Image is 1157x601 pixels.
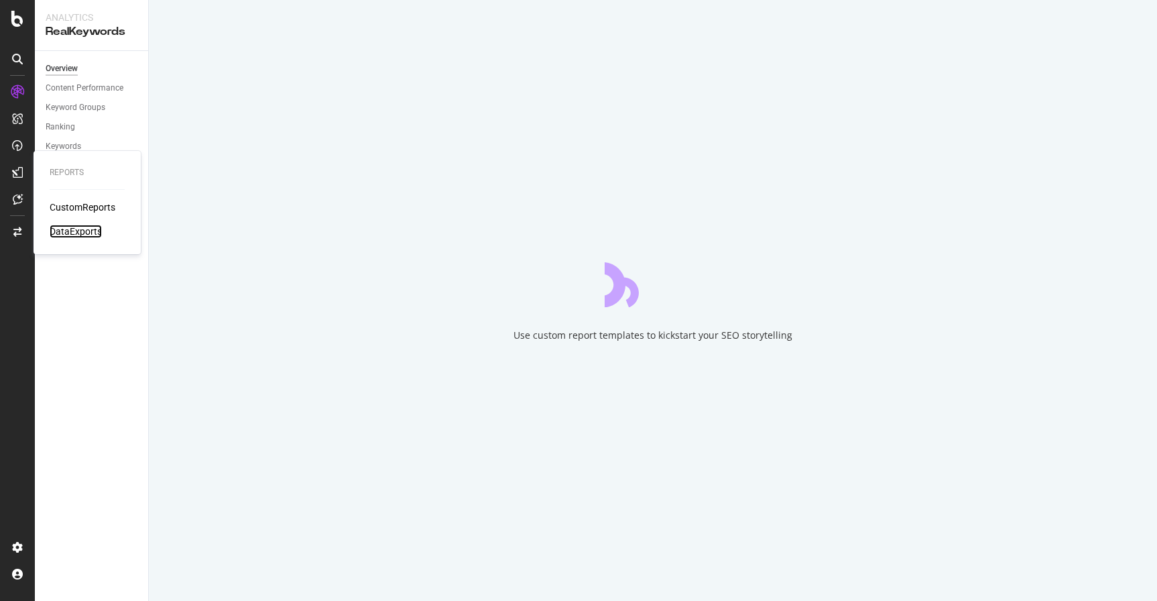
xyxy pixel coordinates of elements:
div: RealKeywords [46,24,137,40]
div: Ranking [46,120,75,134]
div: Use custom report templates to kickstart your SEO storytelling [513,329,792,342]
div: Keywords [46,140,81,154]
div: Content Performance [46,81,123,95]
div: Keyword Groups [46,101,105,115]
a: Keywords [46,140,139,154]
a: Keyword Groups [46,101,139,115]
a: Ranking [46,120,139,134]
a: Content Performance [46,81,139,95]
div: Analytics [46,11,137,24]
div: Overview [46,62,78,76]
a: CustomReports [50,201,115,214]
a: Overview [46,62,139,76]
a: DataExports [50,225,102,238]
div: animation [605,259,701,307]
div: Reports [50,167,125,178]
